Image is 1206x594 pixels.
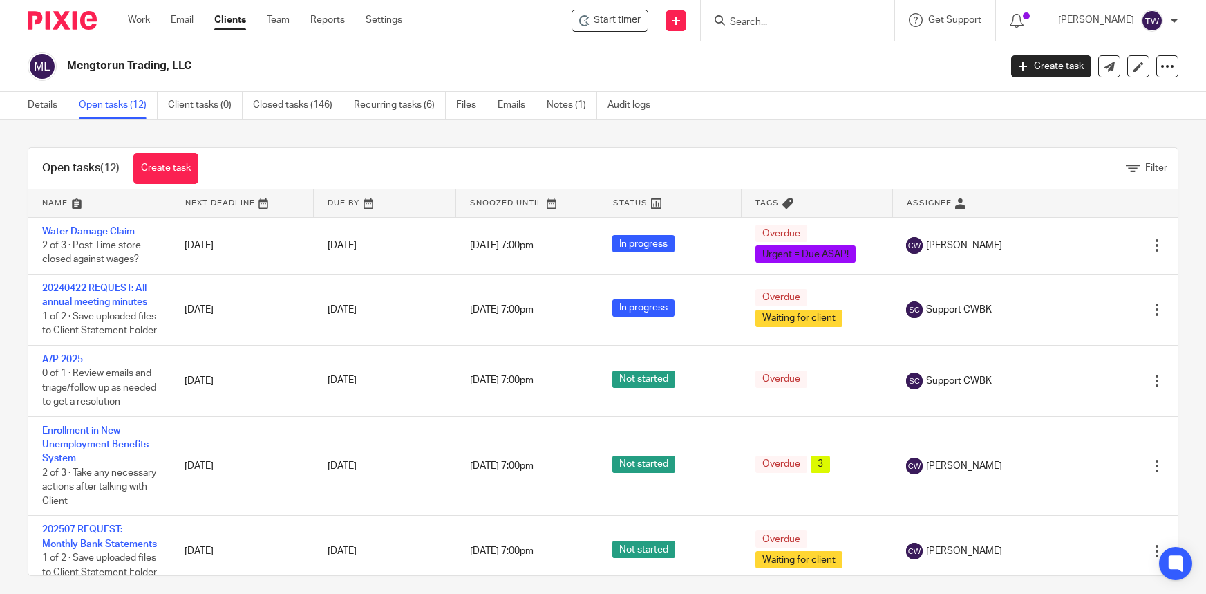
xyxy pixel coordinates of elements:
[906,373,923,389] img: svg%3E
[470,461,534,471] span: [DATE] 7:00pm
[612,456,675,473] span: Not started
[1141,10,1163,32] img: svg%3E
[612,235,675,252] span: In progress
[906,301,923,318] img: svg%3E
[906,458,923,474] img: svg%3E
[42,312,157,336] span: 1 of 2 · Save uploaded files to Client Statement Folder
[755,551,842,568] span: Waiting for client
[755,289,807,306] span: Overdue
[926,374,992,388] span: Support CWBK
[811,456,830,473] span: 3
[572,10,648,32] div: Mengtorun Trading, LLC
[612,541,675,558] span: Not started
[42,355,83,364] a: A/P 2025
[42,227,135,236] a: Water Damage Claim
[328,305,357,315] span: [DATE]
[328,546,357,556] span: [DATE]
[928,15,981,25] span: Get Support
[594,13,641,28] span: Start timer
[612,371,675,388] span: Not started
[28,92,68,119] a: Details
[253,92,343,119] a: Closed tasks (146)
[470,199,543,207] span: Snoozed Until
[470,241,534,250] span: [DATE] 7:00pm
[328,376,357,386] span: [DATE]
[755,530,807,548] span: Overdue
[612,299,675,317] span: In progress
[926,459,1002,473] span: [PERSON_NAME]
[906,237,923,254] img: svg%3E
[214,13,246,27] a: Clients
[267,13,290,27] a: Team
[42,426,149,464] a: Enrollment in New Unemployment Benefits System
[171,13,194,27] a: Email
[42,553,157,577] span: 1 of 2 · Save uploaded files to Client Statement Folder
[470,305,534,315] span: [DATE] 7:00pm
[128,13,150,27] a: Work
[1058,13,1134,27] p: [PERSON_NAME]
[470,376,534,386] span: [DATE] 7:00pm
[613,199,648,207] span: Status
[926,544,1002,558] span: [PERSON_NAME]
[607,92,661,119] a: Audit logs
[42,161,120,176] h1: Open tasks
[328,241,357,250] span: [DATE]
[28,11,97,30] img: Pixie
[42,284,147,307] a: 20240422 REQUEST: All annual meeting minutes
[42,468,156,506] span: 2 of 3 · Take any necessary actions after talking with Client
[28,52,57,81] img: svg%3E
[42,369,156,407] span: 0 of 1 · Review emails and triage/follow up as needed to get a resolution
[171,217,313,274] td: [DATE]
[755,199,779,207] span: Tags
[67,59,806,73] h2: Mengtorun Trading, LLC
[498,92,536,119] a: Emails
[926,239,1002,252] span: [PERSON_NAME]
[470,546,534,556] span: [DATE] 7:00pm
[926,303,992,317] span: Support CWBK
[133,153,198,184] a: Create task
[728,17,853,29] input: Search
[42,241,141,265] span: 2 of 3 · Post Time store closed against wages?
[354,92,446,119] a: Recurring tasks (6)
[171,516,313,587] td: [DATE]
[42,525,157,548] a: 202507 REQUEST: Monthly Bank Statements
[171,345,313,416] td: [DATE]
[366,13,402,27] a: Settings
[456,92,487,119] a: Files
[100,163,120,174] span: (12)
[171,274,313,345] td: [DATE]
[1145,163,1167,173] span: Filter
[547,92,597,119] a: Notes (1)
[79,92,158,119] a: Open tasks (12)
[906,543,923,559] img: svg%3E
[755,371,807,388] span: Overdue
[755,310,842,327] span: Waiting for client
[755,225,807,242] span: Overdue
[755,456,807,473] span: Overdue
[328,461,357,471] span: [DATE]
[168,92,243,119] a: Client tasks (0)
[755,245,856,263] span: Urgent = Due ASAP!
[310,13,345,27] a: Reports
[171,416,313,516] td: [DATE]
[1011,55,1091,77] a: Create task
